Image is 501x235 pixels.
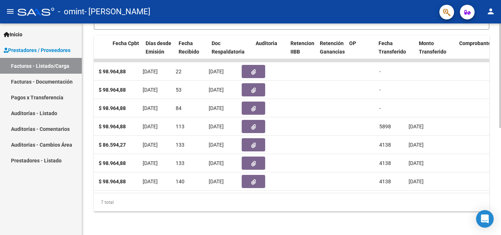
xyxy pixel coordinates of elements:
[143,87,158,93] span: [DATE]
[99,142,126,148] strong: $ 86.594,27
[176,105,182,111] span: 84
[99,179,126,184] strong: $ 98.964,88
[459,40,491,46] span: Comprobante
[379,105,381,111] span: -
[349,40,356,46] span: OP
[320,40,345,55] span: Retención Ganancias
[317,36,346,68] datatable-header-cell: Retención Ganancias
[209,87,224,93] span: [DATE]
[84,4,150,20] span: - [PERSON_NAME]
[209,142,224,148] span: [DATE]
[409,160,424,166] span: [DATE]
[176,160,184,166] span: 133
[6,7,15,16] mat-icon: menu
[290,40,314,55] span: Retencion IIBB
[143,69,158,74] span: [DATE]
[176,142,184,148] span: 133
[209,179,224,184] span: [DATE]
[110,36,143,68] datatable-header-cell: Fecha Cpbt
[409,179,424,184] span: [DATE]
[379,160,391,166] span: 4138
[256,40,277,46] span: Auditoria
[143,36,176,68] datatable-header-cell: Días desde Emisión
[209,160,224,166] span: [DATE]
[419,40,446,55] span: Monto Transferido
[176,36,209,68] datatable-header-cell: Fecha Recibido
[346,36,376,68] datatable-header-cell: OP
[379,179,391,184] span: 4138
[176,69,182,74] span: 22
[379,87,381,93] span: -
[143,105,158,111] span: [DATE]
[4,30,22,38] span: Inicio
[209,69,224,74] span: [DATE]
[113,40,139,46] span: Fecha Cpbt
[99,160,126,166] strong: $ 98.964,88
[99,87,126,93] strong: $ 98.964,88
[379,142,391,148] span: 4138
[486,7,495,16] mat-icon: person
[376,36,416,68] datatable-header-cell: Fecha Transferido
[94,193,489,212] div: 7 total
[476,210,494,228] div: Open Intercom Messenger
[209,124,224,129] span: [DATE]
[58,4,84,20] span: - omint
[379,40,406,55] span: Fecha Transferido
[209,105,224,111] span: [DATE]
[416,36,456,68] datatable-header-cell: Monto Transferido
[4,46,70,54] span: Prestadores / Proveedores
[379,69,381,74] span: -
[176,124,184,129] span: 113
[143,160,158,166] span: [DATE]
[143,179,158,184] span: [DATE]
[146,40,171,55] span: Días desde Emisión
[143,124,158,129] span: [DATE]
[212,40,245,55] span: Doc Respaldatoria
[409,142,424,148] span: [DATE]
[409,124,424,129] span: [DATE]
[99,124,126,129] strong: $ 98.964,88
[176,179,184,184] span: 140
[379,124,391,129] span: 5898
[143,142,158,148] span: [DATE]
[99,105,126,111] strong: $ 98.964,88
[179,40,199,55] span: Fecha Recibido
[176,87,182,93] span: 53
[99,69,126,74] strong: $ 98.964,88
[253,36,288,68] datatable-header-cell: Auditoria
[209,36,253,68] datatable-header-cell: Doc Respaldatoria
[288,36,317,68] datatable-header-cell: Retencion IIBB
